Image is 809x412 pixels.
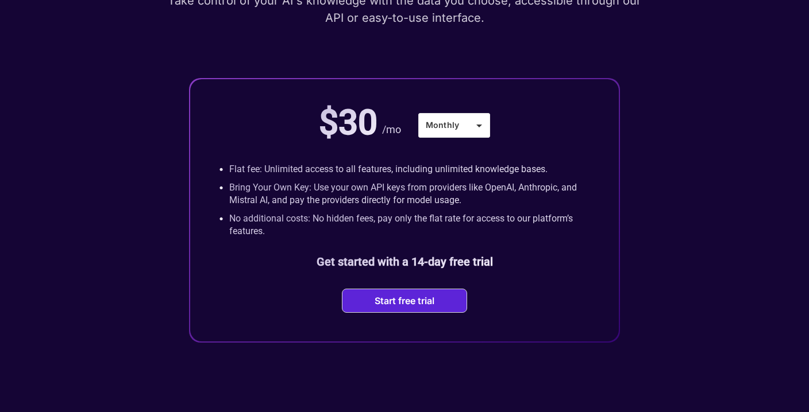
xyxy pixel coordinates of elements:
[219,163,224,176] p: •
[382,123,401,137] p: /mo
[219,181,224,207] p: •
[219,212,224,238] p: •
[418,113,490,137] div: Monthly
[229,212,590,238] p: No additional costs: No hidden fees, pay only the flat rate for access to our platform’s features.
[319,102,377,143] p: $30
[371,295,438,306] button: Start free trial
[229,181,590,207] p: Bring Your Own Key: Use your own API keys from providers like OpenAI, Anthropic, and Mistral AI, ...
[317,255,493,269] b: Get started with a 14-day free trial
[229,163,548,176] p: Flat fee: Unlimited access to all features, including unlimited knowledge bases.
